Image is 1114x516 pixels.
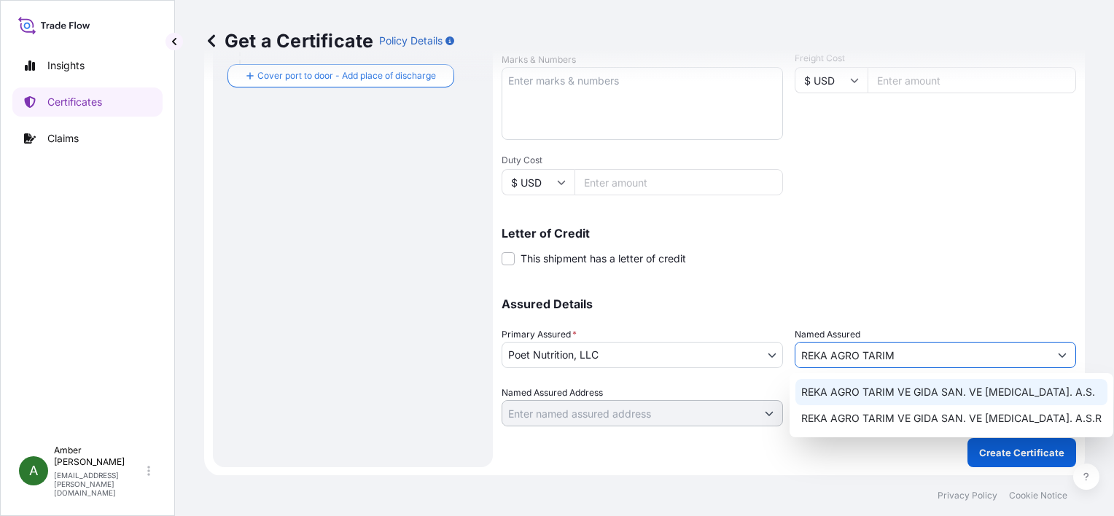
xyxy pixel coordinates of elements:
span: Duty Cost [502,155,783,166]
label: Named Assured Address [502,386,603,400]
input: Assured Name [795,342,1049,368]
p: Create Certificate [979,445,1064,460]
button: Show suggestions [1049,342,1075,368]
p: Claims [47,131,79,146]
span: REKA AGRO TARIM VE GIDA SAN. VE [MEDICAL_DATA]. A.S. [801,385,1095,399]
p: Amber [PERSON_NAME] [54,445,144,468]
div: Suggestions [795,379,1107,431]
span: This shipment has a letter of credit [521,251,686,266]
span: REKA AGRO TARIM VE GIDA SAN. VE [MEDICAL_DATA]. A.S.R [801,411,1102,426]
p: Policy Details [379,34,443,48]
p: Letter of Credit [502,227,1076,239]
p: Assured Details [502,298,1076,310]
p: Privacy Policy [938,490,997,501]
span: Primary Assured [502,327,577,342]
label: Named Assured [795,327,860,342]
input: Enter amount [574,169,783,195]
p: Certificates [47,95,102,109]
button: Show suggestions [756,400,782,426]
p: Cookie Notice [1009,490,1067,501]
p: [EMAIL_ADDRESS][PERSON_NAME][DOMAIN_NAME] [54,471,144,497]
span: A [29,464,38,478]
input: Named Assured Address [502,400,756,426]
p: Get a Certificate [204,29,373,52]
p: Insights [47,58,85,73]
span: Poet Nutrition, LLC [508,348,599,362]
